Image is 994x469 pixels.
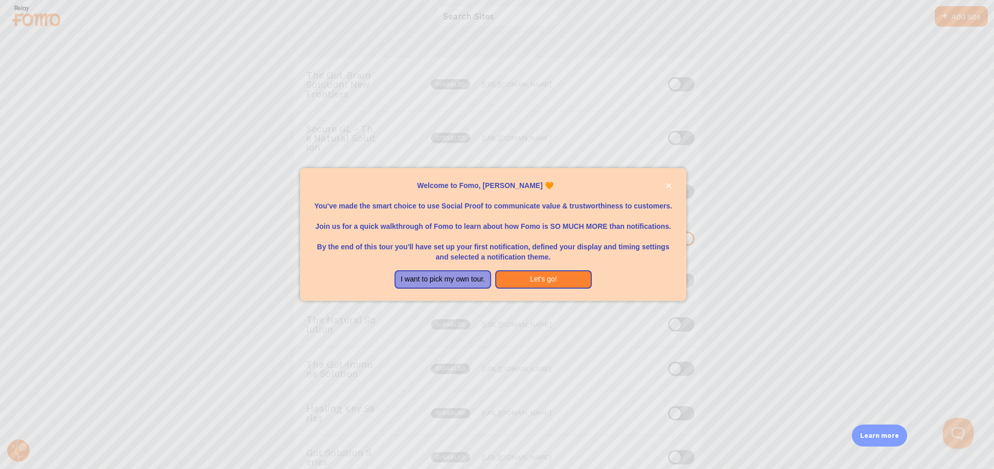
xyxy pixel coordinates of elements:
[312,211,674,231] p: Join us for a quick walkthrough of Fomo to learn about how Fomo is SO MUCH MORE than notifications.
[495,270,592,289] button: Let's go!
[312,180,674,191] p: Welcome to Fomo, [PERSON_NAME] 🧡
[663,180,674,191] button: close,
[300,168,686,301] div: Welcome to Fomo, Renante Rebucas 🧡You&amp;#39;ve made the smart choice to use Social Proof to com...
[860,431,899,440] p: Learn more
[312,191,674,211] p: You've made the smart choice to use Social Proof to communicate value & trustworthiness to custom...
[852,425,907,447] div: Learn more
[312,231,674,262] p: By the end of this tour you'll have set up your first notification, defined your display and timi...
[395,270,491,289] button: I want to pick my own tour.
